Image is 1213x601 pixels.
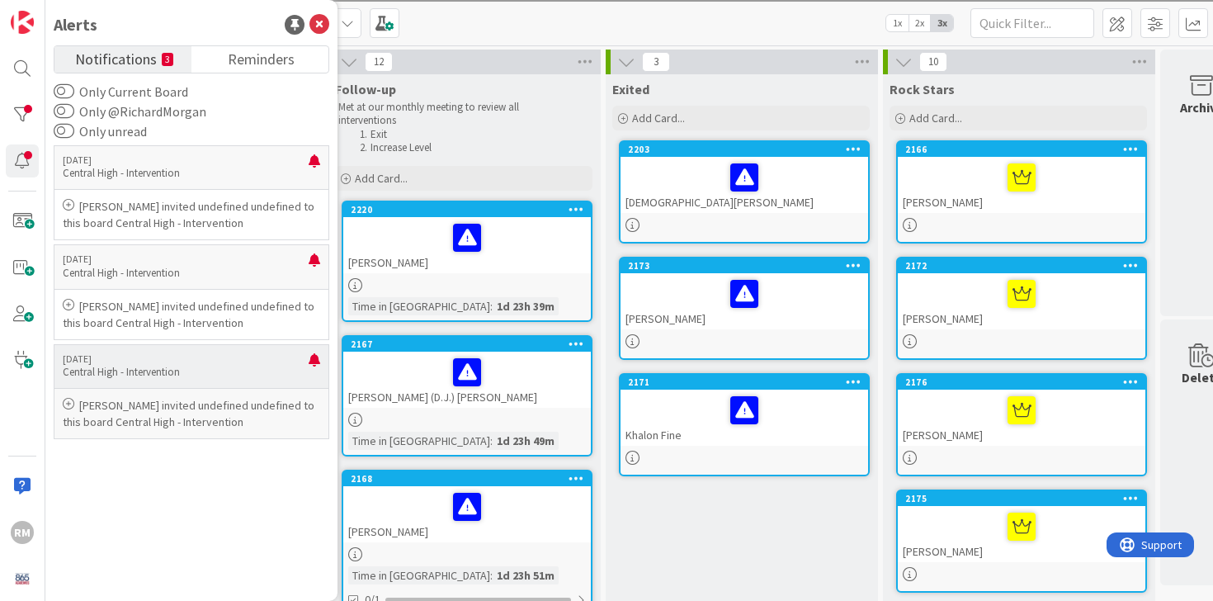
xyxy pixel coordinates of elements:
[7,425,1206,440] div: CANCEL
[490,566,493,584] span: :
[898,258,1145,273] div: 2172
[7,111,1206,125] div: Move To ...
[54,123,74,140] button: Only unread
[628,260,868,272] div: 2173
[890,81,955,97] span: Rock Stars
[7,259,1206,274] div: Television/Radio
[7,155,1206,170] div: Download
[493,566,559,584] div: 1d 23h 51m
[7,529,1206,544] div: MORE
[621,390,868,446] div: Khalon Fine
[7,514,1206,529] div: JOURNAL
[351,338,591,350] div: 2167
[898,142,1145,213] div: 2166[PERSON_NAME]
[348,432,490,450] div: Time in [GEOGRAPHIC_DATA]
[621,273,868,329] div: [PERSON_NAME]
[63,353,309,365] p: [DATE]
[493,297,559,315] div: 1d 23h 39m
[343,486,591,542] div: [PERSON_NAME]
[75,46,157,69] span: Notifications
[343,337,591,408] div: 2167[PERSON_NAME] (D.J.) [PERSON_NAME]
[63,298,320,331] p: [PERSON_NAME] invited undefined undefined to this board Central High - Intervention
[7,125,1206,140] div: Delete
[335,81,396,97] span: Follow-up
[621,258,868,329] div: 2173[PERSON_NAME]
[351,473,591,485] div: 2168
[7,485,1206,499] div: BOOK
[898,491,1145,562] div: 2175[PERSON_NAME]
[898,375,1145,390] div: 2176
[7,185,1206,200] div: Add Outline Template
[905,376,1145,388] div: 2176
[7,395,1206,410] div: Move to ...
[54,121,147,141] label: Only unread
[7,440,1206,455] div: MOVE
[63,365,309,380] p: Central High - Intervention
[642,52,670,72] span: 3
[7,351,1206,366] div: This outline has no content. Would you like to delete it?
[628,144,868,155] div: 2203
[54,103,74,120] button: Only @RichardMorgan
[7,21,1206,36] div: Sort New > Old
[898,491,1145,506] div: 2175
[228,46,295,69] span: Reminders
[7,96,1206,111] div: Rename
[898,273,1145,329] div: [PERSON_NAME]
[63,166,309,181] p: Central High - Intervention
[898,375,1145,446] div: 2176[PERSON_NAME]
[7,366,1206,381] div: SAVE AND GO HOME
[898,157,1145,213] div: [PERSON_NAME]
[343,352,591,408] div: [PERSON_NAME] (D.J.) [PERSON_NAME]
[7,544,153,561] input: Search sources
[343,471,591,486] div: 2168
[898,390,1145,446] div: [PERSON_NAME]
[621,375,868,446] div: 2171Khalon Fine
[7,244,1206,259] div: Newspaper
[54,12,97,37] div: Alerts
[7,215,1206,230] div: Journal
[628,376,868,388] div: 2171
[7,336,1206,351] div: ???
[54,82,188,102] label: Only Current Board
[898,142,1145,157] div: 2166
[63,253,309,265] p: [DATE]
[7,81,1206,96] div: Sign out
[905,144,1145,155] div: 2166
[355,128,544,141] li: Exit
[63,198,320,231] p: [PERSON_NAME] invited undefined undefined to this board Central High - Intervention
[7,200,1206,215] div: Search for Source
[919,52,947,72] span: 10
[54,102,206,121] label: Only @RichardMorgan
[343,471,591,542] div: 2168[PERSON_NAME]
[7,274,1206,289] div: Visual Art
[621,157,868,213] div: [DEMOGRAPHIC_DATA][PERSON_NAME]
[63,397,320,430] p: [PERSON_NAME] invited undefined undefined to this board Central High - Intervention
[11,521,34,544] div: RM
[493,432,559,450] div: 1d 23h 49m
[621,258,868,273] div: 2173
[11,567,34,590] img: avatar
[7,66,1206,81] div: Options
[7,140,1206,155] div: Rename Outline
[7,499,1206,514] div: WEBSITE
[343,217,591,273] div: [PERSON_NAME]
[7,170,1206,185] div: Print
[7,321,1206,336] div: CANCEL
[7,381,1206,395] div: DELETE
[365,52,393,72] span: 12
[612,81,649,97] span: Exited
[343,202,591,217] div: 2220
[490,297,493,315] span: :
[351,204,591,215] div: 2220
[355,141,544,154] li: Increase Level
[338,101,543,128] p: Met at our monthly meeting to review all interventions
[7,289,1206,304] div: TODO: put dlg title
[7,230,1206,244] div: Magazine
[348,297,490,315] div: Time in [GEOGRAPHIC_DATA]
[7,36,1206,51] div: Move To ...
[343,202,591,273] div: 2220[PERSON_NAME]
[909,111,962,125] span: Add Card...
[7,51,1206,66] div: Delete
[63,266,309,281] p: Central High - Intervention
[35,2,75,22] span: Support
